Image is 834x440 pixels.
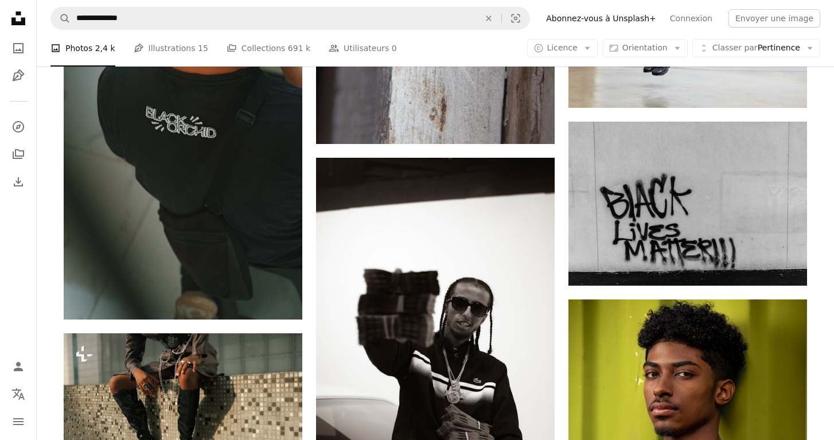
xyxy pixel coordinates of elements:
[392,42,397,54] span: 0
[539,9,663,28] a: Abonnez-vous à Unsplash+
[568,122,807,286] img: texte
[7,383,30,406] button: Langue
[227,30,310,67] a: Collections 691 k
[712,43,758,52] span: Classer par
[602,39,688,57] button: Orientation
[527,39,598,57] button: Licence
[64,407,302,418] a: Une femme assise au sommet d’un mur carrelé
[7,355,30,378] a: Connexion / S’inscrire
[622,43,668,52] span: Orientation
[7,115,30,138] a: Explorer
[316,331,555,341] a: Un homme assis sur le toit d’une voiture blanche
[134,30,208,67] a: Illustrations 15
[7,170,30,193] a: Historique de téléchargement
[7,64,30,87] a: Illustrations
[663,9,719,28] a: Connexion
[51,7,71,29] button: Rechercher sur Unsplash
[547,43,578,52] span: Licence
[7,7,30,32] a: Accueil — Unsplash
[568,198,807,209] a: texte
[50,7,530,30] form: Rechercher des visuels sur tout le site
[728,9,820,28] button: Envoyer une image
[198,42,208,54] span: 15
[7,410,30,433] button: Menu
[329,30,397,67] a: Utilisateurs 0
[502,7,529,29] button: Recherche de visuels
[288,42,310,54] span: 691 k
[712,42,800,54] span: Pertinence
[64,103,302,113] a: une personne avec la tête dans les mains
[7,143,30,166] a: Collections
[692,39,820,57] button: Classer parPertinence
[7,37,30,60] a: Photos
[476,7,501,29] button: Effacer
